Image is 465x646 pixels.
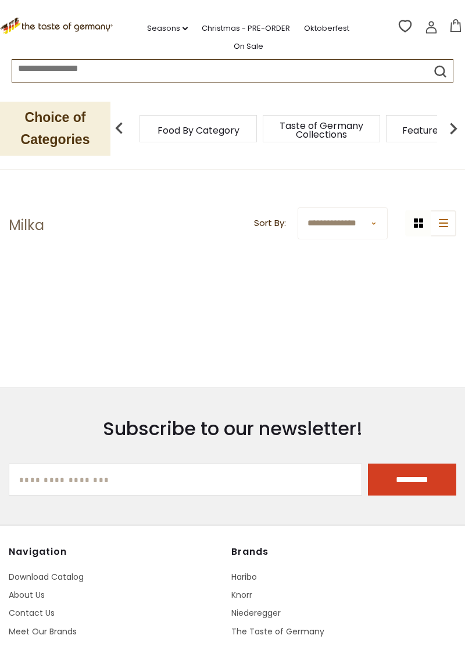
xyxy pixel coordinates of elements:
h4: Navigation [9,546,224,558]
a: Niederegger [231,607,281,619]
a: The Taste of Germany [231,626,324,637]
h3: Subscribe to our newsletter! [9,417,456,440]
a: Oktoberfest [304,22,349,35]
a: On Sale [234,40,263,53]
label: Sort By: [254,216,286,231]
a: Haribo [231,571,257,583]
img: previous arrow [108,117,131,140]
h1: Milka [9,217,44,234]
a: Knorr [231,589,252,601]
a: Contact Us [9,607,55,619]
h4: Brands [231,546,446,558]
a: Food By Category [158,126,239,135]
a: Seasons [147,22,188,35]
a: Taste of Germany Collections [275,121,368,139]
a: Download Catalog [9,571,84,583]
a: Meet Our Brands [9,626,77,637]
a: Christmas - PRE-ORDER [202,22,290,35]
img: next arrow [442,117,465,140]
a: About Us [9,589,45,601]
